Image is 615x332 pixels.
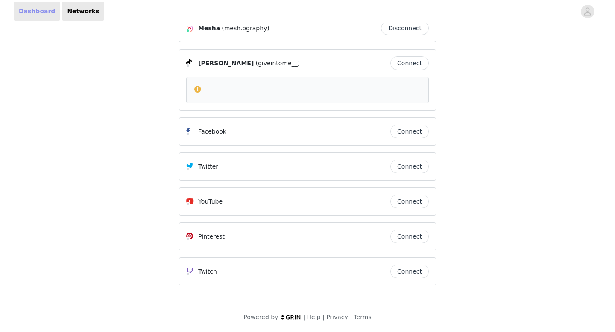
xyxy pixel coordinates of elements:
button: Disconnect [381,21,429,35]
span: [PERSON_NAME] [198,59,254,68]
p: YouTube [198,197,223,206]
a: Dashboard [14,2,60,21]
span: Mesha [198,24,220,33]
p: Pinterest [198,232,225,241]
img: logo [280,315,302,320]
p: Twitch [198,267,217,276]
span: (mesh.ography) [222,24,269,33]
a: Terms [354,314,371,320]
button: Connect [390,160,429,173]
a: Help [307,314,321,320]
span: | [350,314,352,320]
span: (giveintome__) [255,59,300,68]
button: Connect [390,230,429,243]
button: Connect [390,125,429,138]
button: Connect [390,195,429,208]
button: Connect [390,265,429,278]
span: | [322,314,325,320]
a: Privacy [326,314,348,320]
span: | [303,314,305,320]
span: Powered by [243,314,278,320]
a: Networks [62,2,104,21]
div: avatar [583,5,592,18]
button: Connect [390,56,429,70]
p: Twitter [198,162,218,171]
img: Instagram Icon [186,25,193,32]
p: Facebook [198,127,226,136]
